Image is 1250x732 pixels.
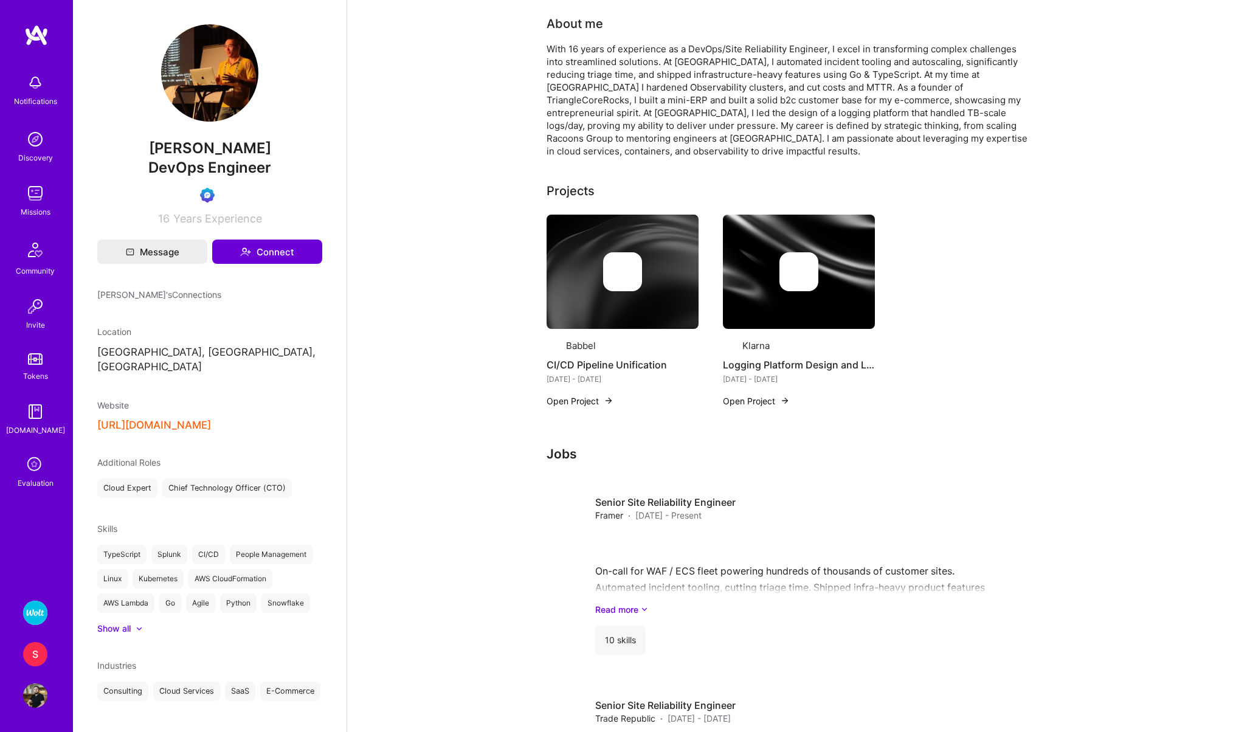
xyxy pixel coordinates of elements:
div: Chief Technology Officer (CTO) [162,478,292,498]
div: Tokens [23,370,48,382]
div: Python [220,593,257,613]
div: S [23,642,47,666]
span: Trade Republic [595,712,655,725]
div: [DATE] - [DATE] [723,373,875,385]
div: TypeScript [97,545,147,564]
div: Go [159,593,181,613]
div: [DATE] - [DATE] [547,373,699,385]
h4: Logging Platform Design and Launch [723,357,875,373]
span: · [660,712,663,725]
div: E-Commerce [260,682,320,701]
span: [PERSON_NAME]'s Connections [97,288,221,301]
i: icon Mail [126,247,134,256]
img: teamwork [23,181,47,205]
div: Discovery [18,151,53,164]
span: Industries [97,660,136,671]
span: [DATE] - Present [635,509,702,522]
div: AWS Lambda [97,593,154,613]
img: Wolt - Fintech: Payments Expansion Team [23,601,47,625]
div: Cloud Services [153,682,220,701]
i: icon Connect [240,246,251,257]
div: Missions [21,205,50,218]
img: Evaluation Call Booked [200,188,215,202]
p: [GEOGRAPHIC_DATA], [GEOGRAPHIC_DATA], [GEOGRAPHIC_DATA] [97,345,322,375]
img: arrow-right [604,396,613,406]
i: icon SelectionTeam [24,454,47,477]
span: [PERSON_NAME] [97,139,322,157]
div: Cloud Expert [97,478,157,498]
div: Klarna [742,339,770,352]
div: Notifications [14,95,57,108]
span: Website [97,400,129,410]
div: Agile [186,593,215,613]
button: Message [97,240,207,264]
span: · [628,509,630,522]
span: Skills [97,523,117,534]
span: 16 [158,212,170,225]
div: Show all [97,623,131,635]
div: Snowflake [261,593,310,613]
div: Evaluation [18,477,54,489]
div: Splunk [151,545,187,564]
h4: Senior Site Reliability Engineer [595,495,736,509]
div: Babbel [566,339,596,352]
img: logo [24,24,49,46]
img: cover [547,215,699,329]
div: Invite [26,319,45,331]
button: Connect [212,240,322,264]
div: Location [97,325,322,338]
div: Linux [97,569,128,589]
button: [URL][DOMAIN_NAME] [97,419,211,432]
img: discovery [23,127,47,151]
h4: Senior Site Reliability Engineer [595,699,736,712]
span: DevOps Engineer [148,159,271,176]
button: Open Project [723,395,790,407]
a: Wolt - Fintech: Payments Expansion Team [20,601,50,625]
button: Open Project [547,395,613,407]
a: S [20,642,50,666]
img: tokens [28,353,43,365]
span: [DATE] - [DATE] [668,712,731,725]
span: Framer [595,509,623,522]
div: Kubernetes [133,569,184,589]
span: Years Experience [173,212,262,225]
img: Invite [23,294,47,319]
div: SaaS [225,682,255,701]
div: People Management [230,545,312,564]
img: arrow-right [780,396,790,406]
img: Company logo [603,252,642,291]
img: User Avatar [23,683,47,708]
img: Company logo [556,495,581,520]
img: Company logo [556,699,581,723]
div: [DOMAIN_NAME] [6,424,65,437]
div: 10 skills [595,626,646,655]
div: About me [547,15,603,33]
img: Company logo [723,339,737,353]
img: Company logo [547,339,561,353]
div: AWS CloudFormation [188,569,272,589]
img: guide book [23,399,47,424]
a: Read more [595,603,1041,616]
i: icon ArrowDownSecondaryDark [641,603,648,616]
div: Consulting [97,682,148,701]
span: Additional Roles [97,457,161,468]
img: Company logo [779,252,818,291]
div: Community [16,264,55,277]
div: With 16 years of experience as a DevOps/Site Reliability Engineer, I excel in transforming comple... [547,43,1033,157]
div: Projects [547,182,595,200]
img: Community [21,235,50,264]
h3: Jobs [547,446,1051,461]
img: cover [723,215,875,329]
div: CI/CD [192,545,225,564]
h4: CI/CD Pipeline Unification [547,357,699,373]
img: User Avatar [161,24,258,122]
img: bell [23,71,47,95]
a: User Avatar [20,683,50,708]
